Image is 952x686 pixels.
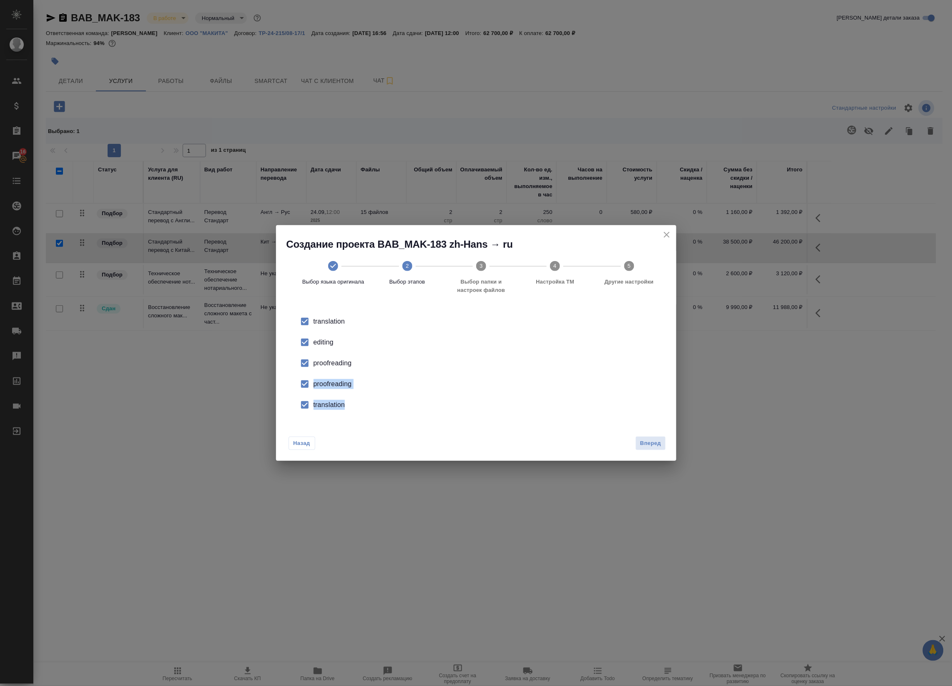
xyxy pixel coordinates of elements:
[314,337,656,347] div: editing
[628,263,630,269] text: 5
[480,263,482,269] text: 3
[293,439,311,447] span: Назад
[640,439,661,448] span: Вперед
[636,436,666,451] button: Вперед
[554,263,557,269] text: 4
[289,437,315,450] button: Назад
[406,263,409,269] text: 2
[374,278,441,286] span: Выбор этапов
[314,379,656,389] div: proofreading
[314,317,656,327] div: translation
[314,400,656,410] div: translation
[595,278,663,286] span: Другие настройки
[286,238,676,251] h2: Создание проекта BAB_MAK-183 zh-Hans → ru
[447,278,515,294] span: Выбор папки и настроек файлов
[522,278,589,286] span: Настройка ТМ
[661,229,673,241] button: close
[300,278,367,286] span: Выбор языка оригинала
[314,358,656,368] div: proofreading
